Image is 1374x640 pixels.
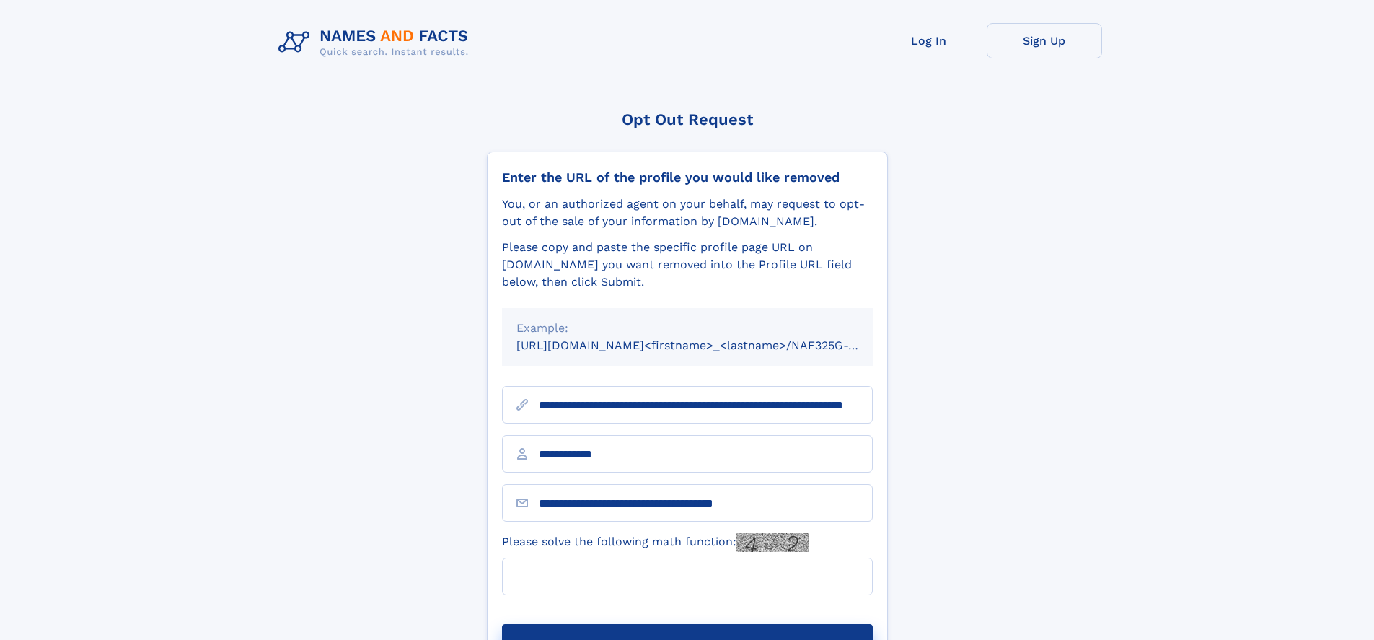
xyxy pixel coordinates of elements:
[487,110,888,128] div: Opt Out Request
[516,338,900,352] small: [URL][DOMAIN_NAME]<firstname>_<lastname>/NAF325G-xxxxxxxx
[871,23,987,58] a: Log In
[987,23,1102,58] a: Sign Up
[516,320,858,337] div: Example:
[273,23,480,62] img: Logo Names and Facts
[502,170,873,185] div: Enter the URL of the profile you would like removed
[502,239,873,291] div: Please copy and paste the specific profile page URL on [DOMAIN_NAME] you want removed into the Pr...
[502,196,873,230] div: You, or an authorized agent on your behalf, may request to opt-out of the sale of your informatio...
[502,533,809,552] label: Please solve the following math function:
